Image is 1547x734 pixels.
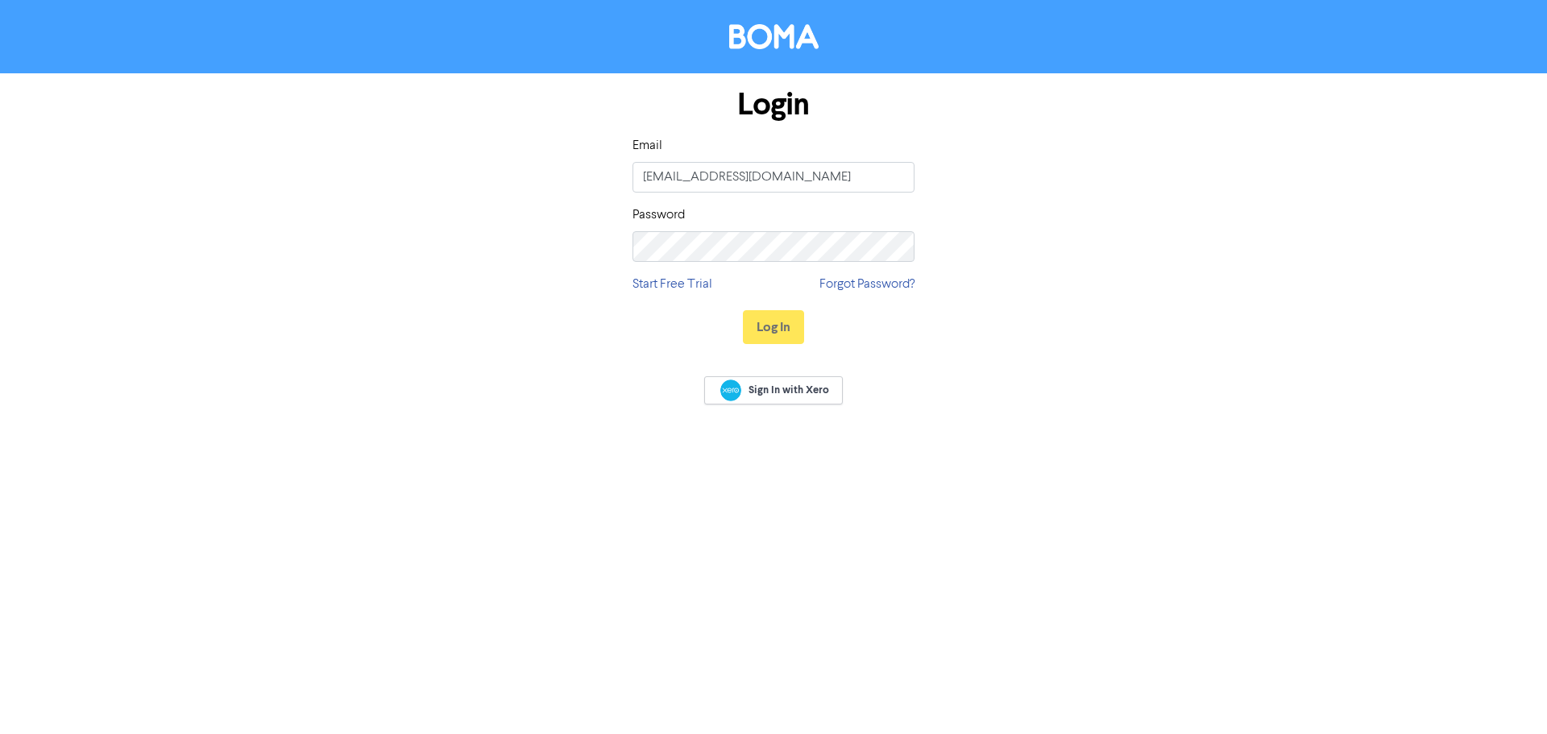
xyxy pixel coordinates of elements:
[632,205,685,225] label: Password
[632,86,915,123] h1: Login
[704,376,843,404] a: Sign In with Xero
[743,310,804,344] button: Log In
[632,275,712,294] a: Start Free Trial
[720,379,741,401] img: Xero logo
[749,383,829,397] span: Sign In with Xero
[632,136,662,156] label: Email
[729,24,819,49] img: BOMA Logo
[819,275,915,294] a: Forgot Password?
